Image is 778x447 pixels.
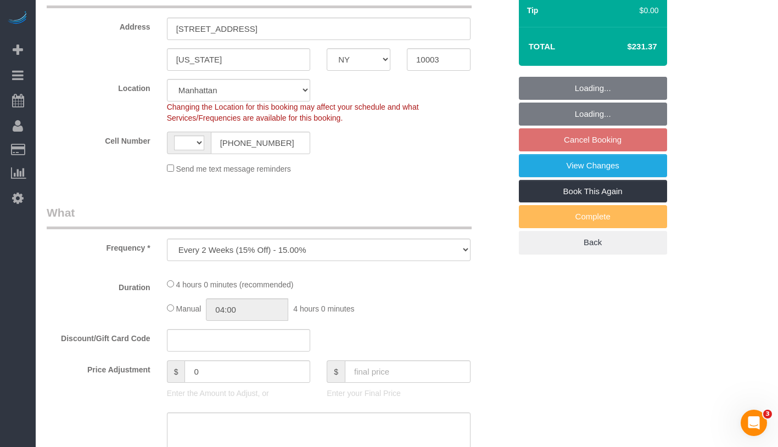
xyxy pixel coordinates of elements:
span: $ [167,360,185,383]
label: Cell Number [38,132,159,146]
p: Enter the Amount to Adjust, or [167,388,311,399]
span: Changing the Location for this booking may affect your schedule and what Services/Frequencies are... [167,103,419,122]
span: 4 hours 0 minutes [293,304,354,313]
span: 4 hours 0 minutes (recommended) [176,280,294,289]
label: Location [38,79,159,94]
p: Enter your Final Price [327,388,471,399]
a: View Changes [519,154,667,177]
a: Book This Again [519,180,667,203]
input: Zip Code [407,48,471,71]
label: Address [38,18,159,32]
label: Discount/Gift Card Code [38,329,159,344]
input: Cell Number [211,132,311,154]
legend: What [47,205,472,229]
label: Tip [527,5,539,16]
span: 3 [763,410,772,418]
img: Automaid Logo [7,11,29,26]
div: $0.00 [626,5,658,16]
input: final price [345,360,471,383]
span: Send me text message reminders [176,165,291,173]
span: Manual [176,304,202,313]
input: City [167,48,311,71]
a: Back [519,231,667,254]
label: Frequency * [38,239,159,253]
strong: Total [529,42,556,51]
span: $ [327,360,345,383]
label: Price Adjustment [38,360,159,375]
iframe: Intercom live chat [741,410,767,436]
h4: $231.37 [594,42,657,52]
label: Duration [38,278,159,293]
